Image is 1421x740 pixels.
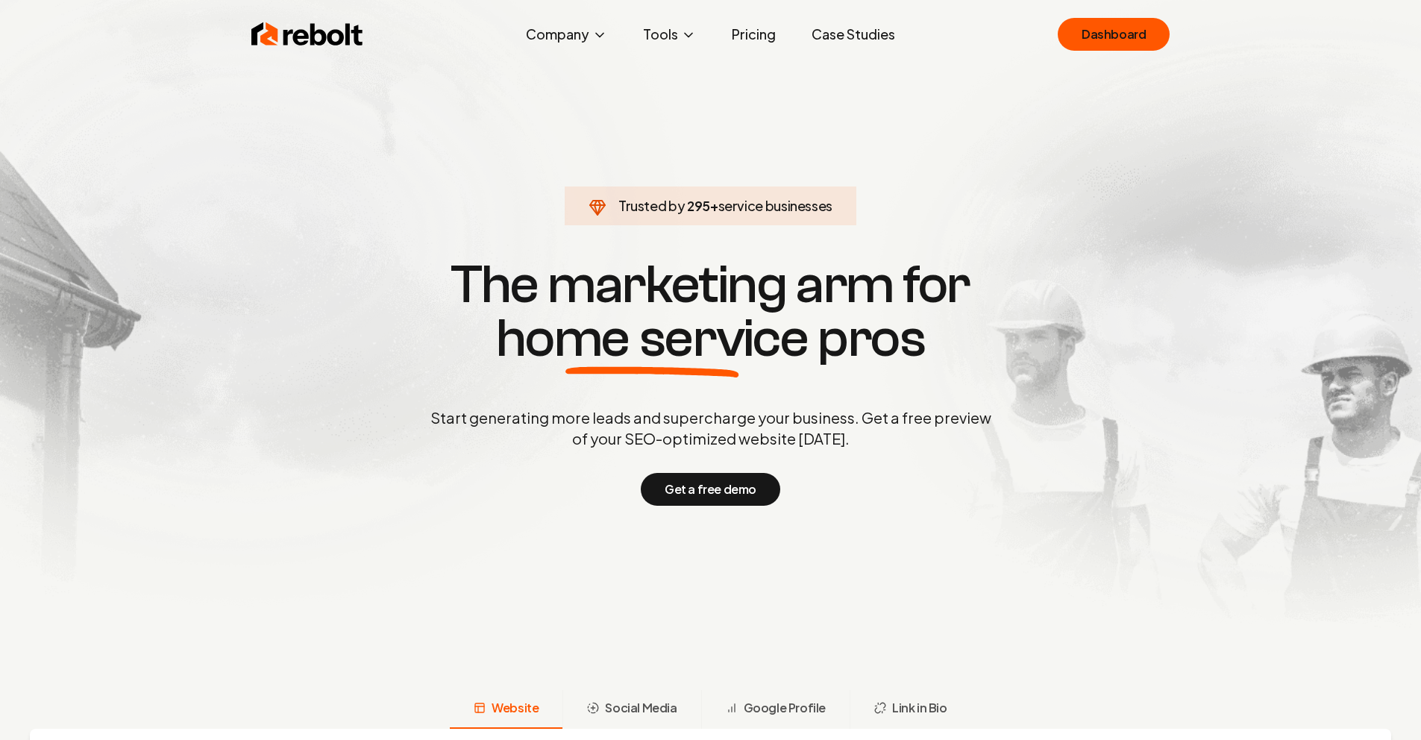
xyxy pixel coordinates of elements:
a: Pricing [720,19,788,49]
a: Case Studies [800,19,907,49]
span: Website [492,699,539,717]
button: Social Media [562,690,700,729]
img: Rebolt Logo [251,19,363,49]
button: Get a free demo [641,473,780,506]
span: service businesses [718,197,833,214]
p: Start generating more leads and supercharge your business. Get a free preview of your SEO-optimiz... [427,407,994,449]
h1: The marketing arm for pros [353,258,1069,366]
span: + [710,197,718,214]
button: Google Profile [701,690,850,729]
button: Website [450,690,562,729]
span: Social Media [605,699,677,717]
a: Dashboard [1058,18,1170,51]
span: 295 [687,195,710,216]
span: home service [496,312,809,366]
span: Trusted by [618,197,685,214]
button: Tools [631,19,708,49]
span: Link in Bio [892,699,947,717]
span: Google Profile [744,699,826,717]
button: Company [514,19,619,49]
button: Link in Bio [850,690,971,729]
